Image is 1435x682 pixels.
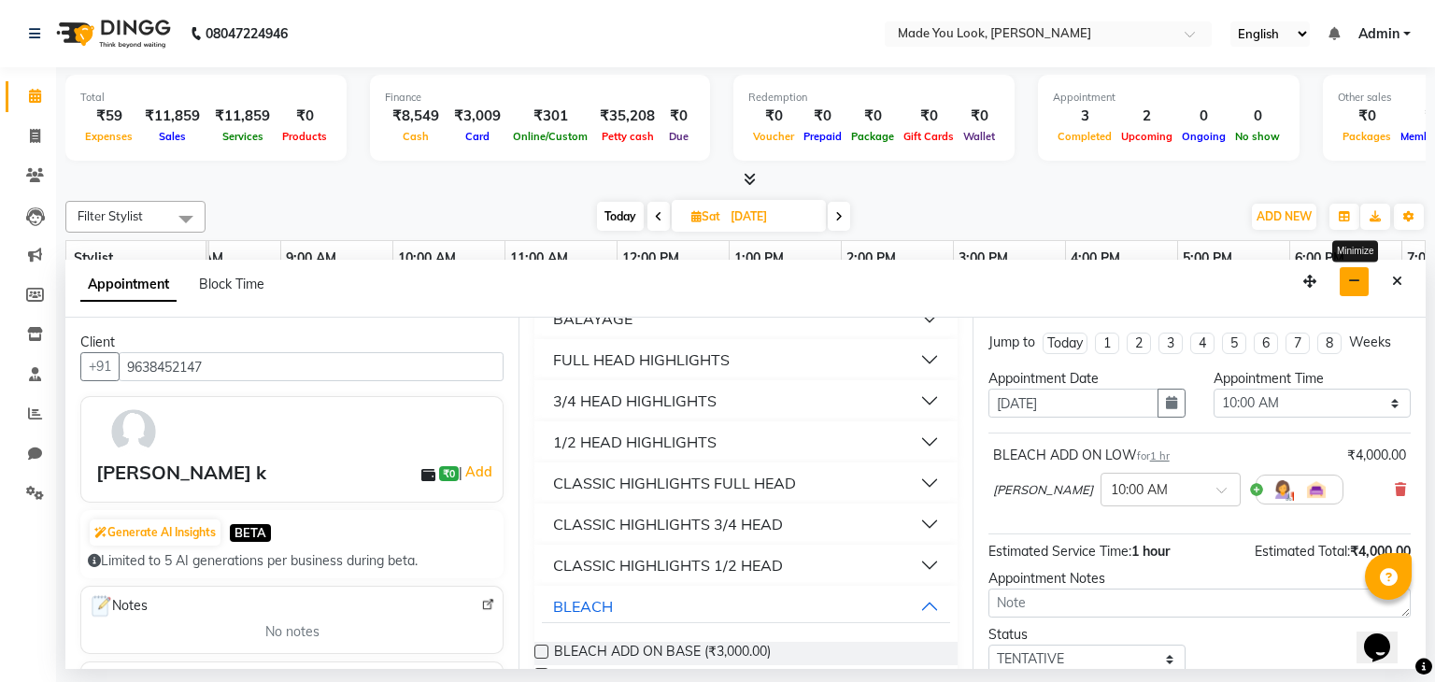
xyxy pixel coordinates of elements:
a: 3:00 PM [954,245,1013,272]
div: ₹11,859 [137,106,207,127]
button: Close [1384,267,1411,296]
img: avatar [107,405,161,459]
a: 9:00 AM [281,245,341,272]
span: Estimated Total: [1255,543,1350,560]
span: Expenses [80,130,137,143]
span: [PERSON_NAME] [993,481,1093,500]
span: Online/Custom [508,130,592,143]
button: CLASSIC HIGHLIGHTS FULL HEAD [542,466,949,500]
span: Package [846,130,899,143]
li: 2 [1127,333,1151,354]
div: ₹59 [80,106,137,127]
a: 11:00 AM [505,245,573,272]
div: Status [988,625,1186,645]
span: Appointment [80,268,177,302]
div: Appointment Date [988,369,1186,389]
div: CLASSIC HIGHLIGHTS 3/4 HEAD [553,513,783,535]
li: 6 [1254,333,1278,354]
button: ADD NEW [1252,204,1316,230]
button: FULL HEAD HIGHLIGHTS [542,343,949,377]
div: ₹3,009 [447,106,508,127]
div: [PERSON_NAME] k [96,459,266,487]
div: Minimize [1332,240,1378,262]
span: Gift Cards [899,130,959,143]
div: Jump to [988,333,1035,352]
div: ₹11,859 [207,106,277,127]
div: ₹4,000.00 [1347,446,1406,465]
a: Add [462,461,495,483]
div: ₹35,208 [592,106,662,127]
div: ₹0 [846,106,899,127]
span: Admin [1358,24,1399,44]
button: 3/4 HEAD HIGHLIGHTS [542,384,949,418]
button: +91 [80,352,120,381]
span: Services [218,130,268,143]
a: 2:00 PM [842,245,901,272]
img: logo [48,7,176,60]
li: 3 [1158,333,1183,354]
span: | [459,461,495,483]
span: Due [664,130,693,143]
div: ₹0 [277,106,332,127]
span: Completed [1053,130,1116,143]
a: 12:00 PM [618,245,684,272]
span: Wallet [959,130,1000,143]
span: BLEACH ADD ON BASE (₹3,000.00) [554,642,771,665]
div: Finance [385,90,695,106]
div: 1/2 HEAD HIGHLIGHTS [553,431,717,453]
button: CLASSIC HIGHLIGHTS 3/4 HEAD [542,507,949,541]
div: Today [1047,334,1083,353]
span: 1 hour [1131,543,1170,560]
li: 1 [1095,333,1119,354]
div: FULL HEAD HIGHLIGHTS [553,348,730,371]
img: Hairdresser.png [1272,478,1294,501]
span: Voucher [748,130,799,143]
span: ₹4,000.00 [1350,543,1411,560]
button: 1/2 HEAD HIGHLIGHTS [542,425,949,459]
input: Search by Name/Mobile/Email/Code [119,352,504,381]
span: BETA [230,524,271,542]
input: 2025-09-13 [725,203,818,231]
span: Cash [398,130,433,143]
div: Appointment Time [1214,369,1411,389]
iframe: chat widget [1357,607,1416,663]
span: Ongoing [1177,130,1230,143]
div: 3/4 HEAD HIGHLIGHTS [553,390,717,412]
a: 5:00 PM [1178,245,1237,272]
div: BALAYAGE [553,307,632,330]
button: CLASSIC HIGHLIGHTS 1/2 HEAD [542,548,949,582]
a: 1:00 PM [730,245,789,272]
div: ₹0 [959,106,1000,127]
div: BLEACH [553,595,613,618]
span: Packages [1338,130,1396,143]
span: No notes [265,622,320,642]
span: Notes [89,594,148,618]
div: ₹0 [662,106,695,127]
span: Upcoming [1116,130,1177,143]
div: ₹0 [1338,106,1396,127]
b: 08047224946 [206,7,288,60]
div: 3 [1053,106,1116,127]
div: ₹301 [508,106,592,127]
span: ₹0 [439,466,459,481]
button: Generate AI Insights [90,519,220,546]
li: 7 [1286,333,1310,354]
small: for [1137,449,1170,462]
div: CLASSIC HIGHLIGHTS 1/2 HEAD [553,554,783,576]
div: Appointment Notes [988,569,1411,589]
span: Today [597,202,644,231]
span: Sales [154,130,191,143]
div: ₹0 [799,106,846,127]
li: 8 [1317,333,1342,354]
span: No show [1230,130,1285,143]
span: ADD NEW [1257,209,1312,223]
li: 4 [1190,333,1215,354]
button: BALAYAGE [542,302,949,335]
span: 1 hr [1150,449,1170,462]
div: ₹0 [899,106,959,127]
span: Card [461,130,494,143]
button: BLEACH [542,590,949,623]
div: Client [80,333,504,352]
div: ₹0 [748,106,799,127]
input: yyyy-mm-dd [988,389,1158,418]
